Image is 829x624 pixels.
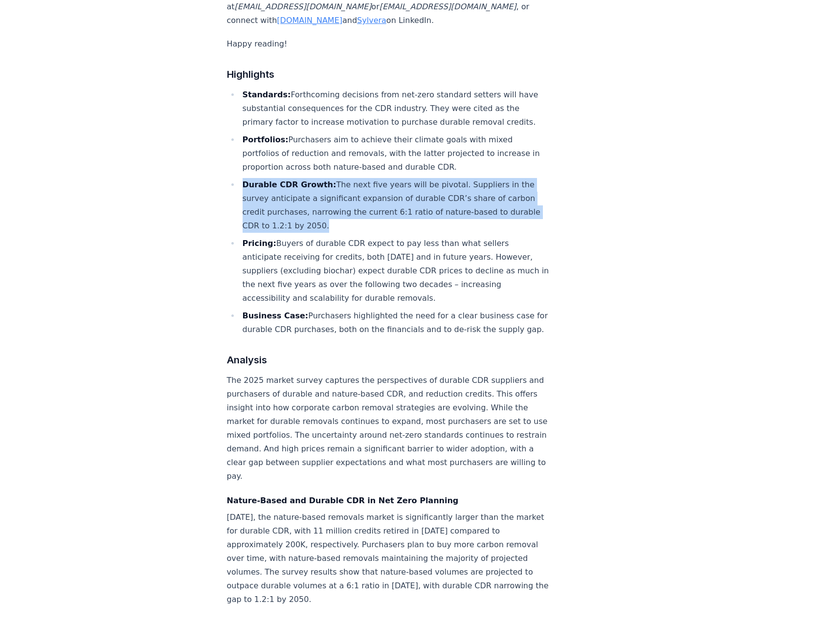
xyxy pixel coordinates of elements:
[240,309,551,336] li: Purchasers highlighted the need for a clear business case for durable CDR purchases, both on the ...
[227,352,551,368] h3: Analysis
[240,88,551,129] li: Forthcoming decisions from net-zero standard setters will have substantial consequences for the C...
[243,311,309,320] strong: Business Case:
[243,90,291,99] strong: Standards:
[240,237,551,305] li: Buyers of durable CDR expect to pay less than what sellers anticipate receiving for credits, both...
[227,37,551,51] p: Happy reading!
[227,374,551,483] p: The 2025 market survey captures the perspectives of durable CDR suppliers and purchasers of durab...
[227,496,459,505] strong: Nature-Based and Durable CDR in Net Zero Planning
[243,239,276,248] strong: Pricing:
[380,2,516,11] em: [EMAIL_ADDRESS][DOMAIN_NAME]
[357,16,386,25] a: Sylvera
[243,135,289,144] strong: Portfolios:
[277,16,342,25] a: [DOMAIN_NAME]
[227,511,551,606] p: [DATE], the nature-based removals market is significantly larger than the market for durable CDR,...
[243,180,336,189] strong: Durable CDR Growth:
[240,133,551,174] li: Purchasers aim to achieve their climate goals with mixed portfolios of reduction and removals, wi...
[240,178,551,233] li: The next five years will be pivotal. Suppliers in the survey anticipate a significant expansion o...
[235,2,372,11] em: [EMAIL_ADDRESS][DOMAIN_NAME]
[227,67,551,82] h3: Highlights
